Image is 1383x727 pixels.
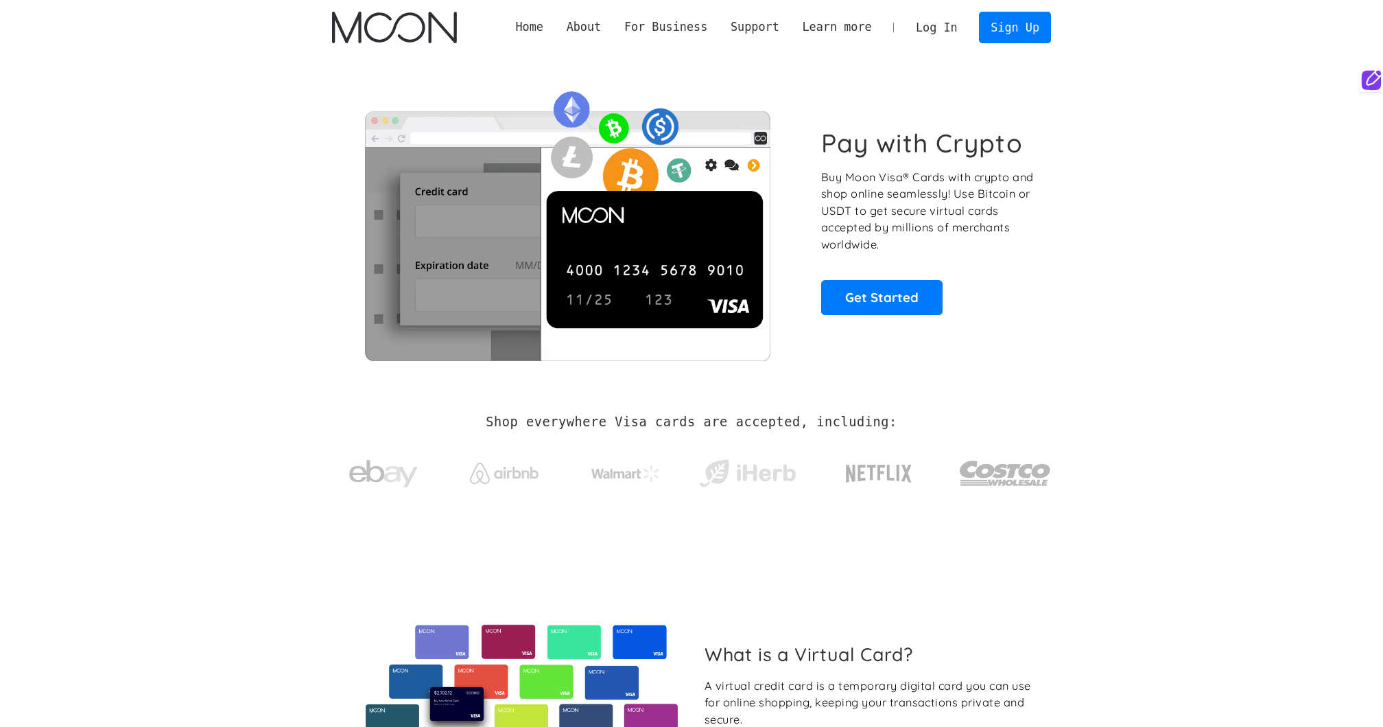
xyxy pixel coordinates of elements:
[624,19,707,36] div: For Business
[470,463,539,484] img: Airbnb
[504,19,555,36] a: Home
[802,19,871,36] div: Learn more
[567,19,602,36] div: About
[332,439,434,503] a: ebay
[613,19,719,36] div: For Business
[332,12,456,43] img: Moon Logo
[844,457,913,491] img: Netflix
[904,12,969,43] a: Log In
[705,643,1040,665] h2: What is a Virtual Card?
[821,128,1023,159] h1: Pay with Crypto
[821,169,1036,253] p: Buy Moon Visa® Cards with crypto and shop online seamlessly! Use Bitcoin or USDT to get secure vi...
[332,82,802,360] img: Moon Cards let you spend your crypto anywhere Visa is accepted.
[486,415,897,430] h2: Shop everywhere Visa cards are accepted, including:
[979,12,1050,43] a: Sign Up
[332,12,456,43] a: home
[696,456,799,492] img: iHerb
[349,452,418,496] img: ebay
[555,19,613,36] div: About
[696,442,799,498] a: iHerb
[575,452,677,489] a: Walmart
[719,19,790,36] div: Support
[821,280,943,314] a: Get Started
[959,448,1051,499] img: Costco
[791,19,884,36] div: Learn more
[818,443,941,498] a: Netflix
[959,434,1051,506] a: Costco
[731,19,779,36] div: Support
[591,465,660,482] img: Walmart
[453,449,556,491] a: Airbnb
